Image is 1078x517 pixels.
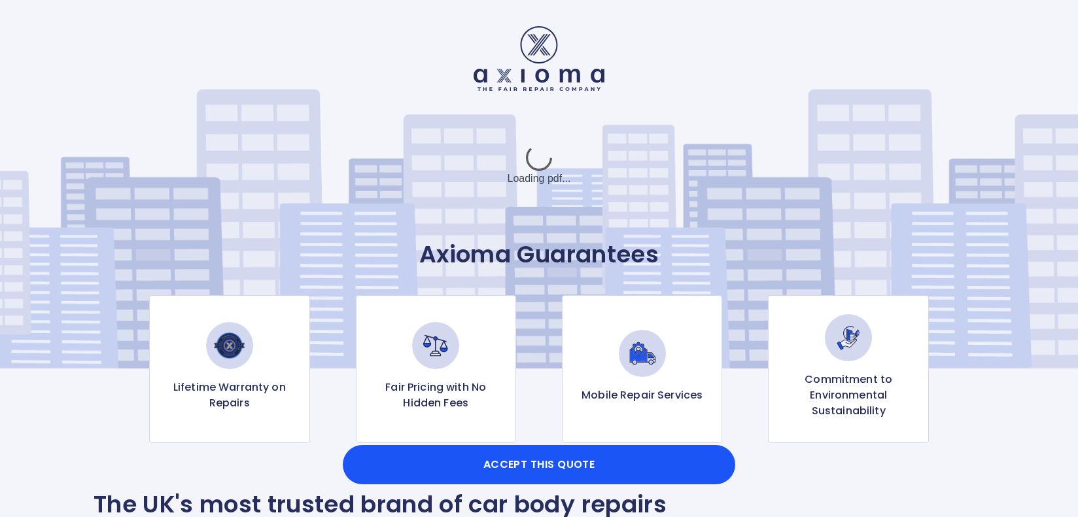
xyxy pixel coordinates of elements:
[582,387,703,403] p: Mobile Repair Services
[619,330,666,377] img: Mobile Repair Services
[412,322,459,369] img: Fair Pricing with No Hidden Fees
[343,445,735,484] button: Accept this Quote
[779,372,917,419] p: Commitment to Environmental Sustainability
[367,380,505,411] p: Fair Pricing with No Hidden Fees
[160,380,298,411] p: Lifetime Warranty on Repairs
[94,240,984,269] p: Axioma Guarantees
[441,133,637,198] div: Loading pdf...
[474,26,604,91] img: Logo
[206,322,253,369] img: Lifetime Warranty on Repairs
[825,314,872,361] img: Commitment to Environmental Sustainability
